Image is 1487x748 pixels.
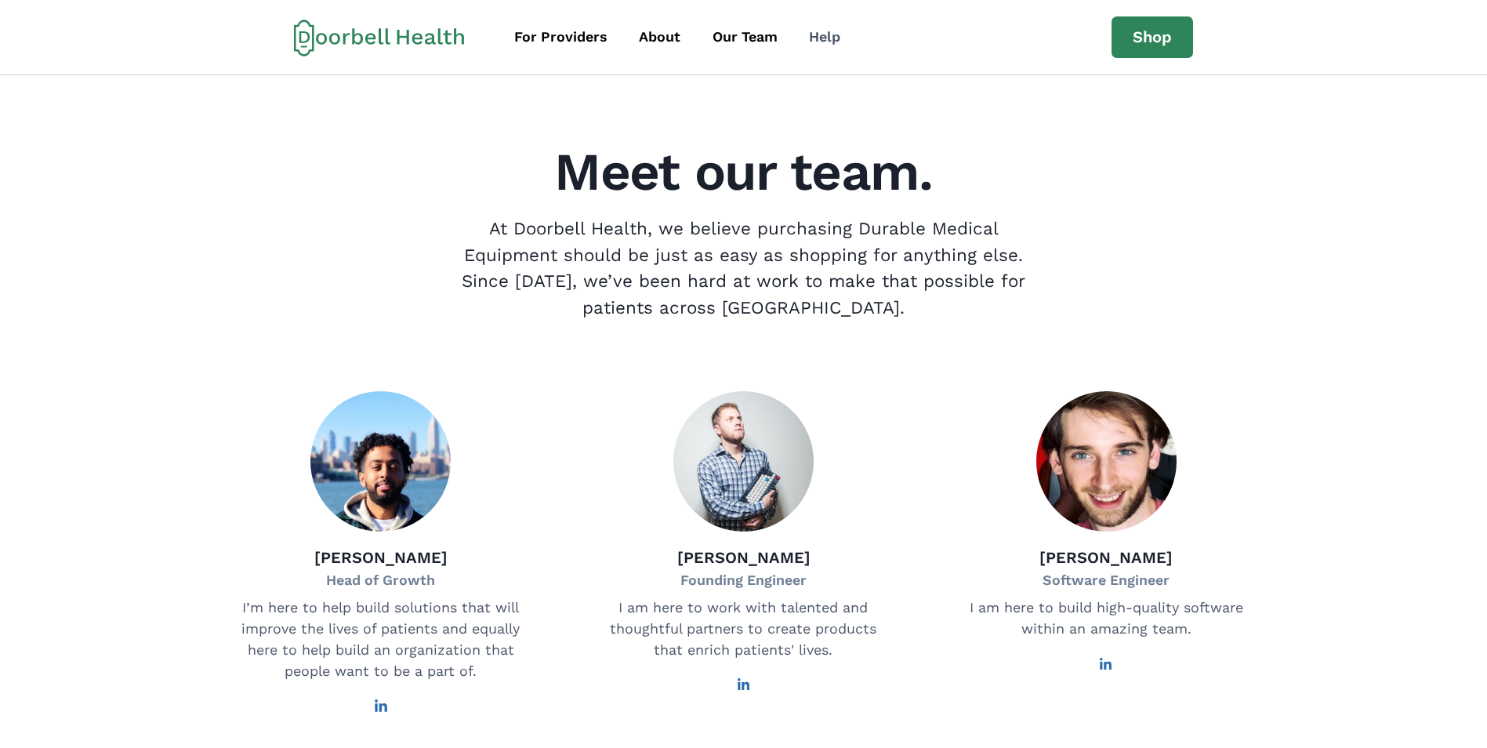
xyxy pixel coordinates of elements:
[1112,16,1193,59] a: Shop
[514,27,607,48] div: For Providers
[603,597,883,661] p: I am here to work with talented and thoughtful partners to create products that enrich patients' ...
[677,546,811,569] p: [PERSON_NAME]
[240,597,520,682] p: I’m here to help build solutions that will improve the lives of patients and equally here to help...
[639,27,680,48] div: About
[210,146,1278,198] h2: Meet our team.
[314,546,448,569] p: [PERSON_NAME]
[500,20,622,55] a: For Providers
[625,20,695,55] a: About
[795,20,854,55] a: Help
[698,20,792,55] a: Our Team
[809,27,840,48] div: Help
[677,570,811,591] p: Founding Engineer
[713,27,778,48] div: Our Team
[448,216,1039,321] p: At Doorbell Health, we believe purchasing Durable Medical Equipment should be just as easy as sho...
[1039,546,1173,569] p: [PERSON_NAME]
[966,597,1246,640] p: I am here to build high-quality software within an amazing team.
[314,570,448,591] p: Head of Growth
[310,391,451,532] img: Fadhi Ali
[1039,570,1173,591] p: Software Engineer
[1036,391,1177,532] img: Agustín Brandoni
[673,391,814,532] img: Drew Baumann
